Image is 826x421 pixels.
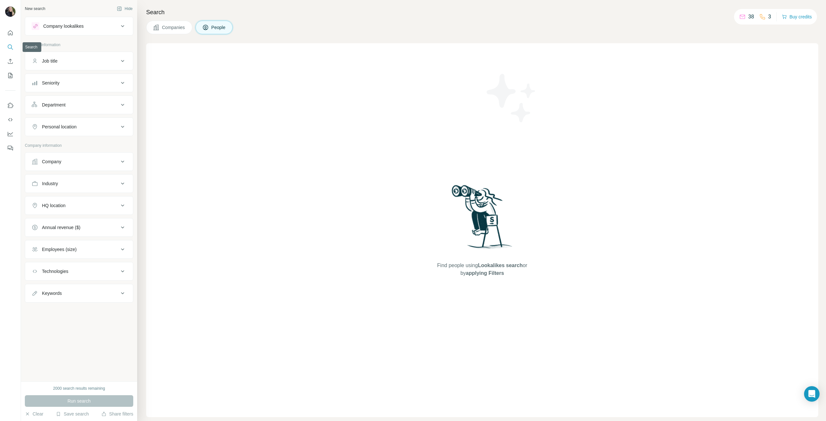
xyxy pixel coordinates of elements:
[25,242,133,257] button: Employees (size)
[5,142,15,154] button: Feedback
[162,24,186,31] span: Companies
[430,262,534,277] span: Find people using or by
[112,4,137,14] button: Hide
[42,224,80,231] div: Annual revenue ($)
[466,270,504,276] span: applying Filters
[42,268,68,275] div: Technologies
[25,119,133,135] button: Personal location
[42,80,59,86] div: Seniority
[5,128,15,140] button: Dashboard
[5,114,15,125] button: Use Surfe API
[42,58,57,64] div: Job title
[25,18,133,34] button: Company lookalikes
[42,290,62,296] div: Keywords
[42,102,65,108] div: Department
[782,12,812,21] button: Buy credits
[5,41,15,53] button: Search
[211,24,226,31] span: People
[5,70,15,81] button: My lists
[42,246,76,253] div: Employees (size)
[25,6,45,12] div: New search
[25,176,133,191] button: Industry
[748,13,754,21] p: 38
[25,198,133,213] button: HQ location
[53,386,105,391] div: 2000 search results remaining
[42,124,76,130] div: Personal location
[5,100,15,111] button: Use Surfe on LinkedIn
[25,75,133,91] button: Seniority
[482,69,540,127] img: Surfe Illustration - Stars
[25,264,133,279] button: Technologies
[56,411,89,417] button: Save search
[42,158,61,165] div: Company
[146,8,818,17] h4: Search
[101,411,133,417] button: Share filters
[5,55,15,67] button: Enrich CSV
[42,202,65,209] div: HQ location
[25,220,133,235] button: Annual revenue ($)
[478,263,523,268] span: Lookalikes search
[804,386,820,402] div: Open Intercom Messenger
[25,53,133,69] button: Job title
[25,411,43,417] button: Clear
[25,143,133,148] p: Company information
[42,180,58,187] div: Industry
[5,27,15,39] button: Quick start
[25,154,133,169] button: Company
[768,13,771,21] p: 3
[5,6,15,17] img: Avatar
[449,183,516,255] img: Surfe Illustration - Woman searching with binoculars
[25,286,133,301] button: Keywords
[43,23,84,29] div: Company lookalikes
[25,42,133,48] p: Personal information
[25,97,133,113] button: Department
